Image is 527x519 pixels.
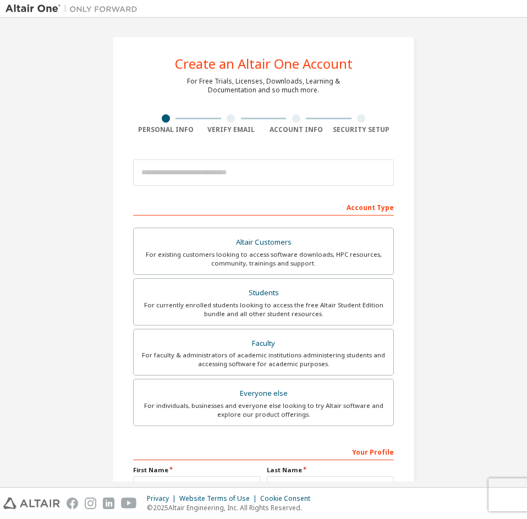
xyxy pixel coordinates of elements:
[187,77,340,95] div: For Free Trials, Licenses, Downloads, Learning & Documentation and so much more.
[133,466,260,474] label: First Name
[175,57,353,70] div: Create an Altair One Account
[103,498,114,509] img: linkedin.svg
[147,503,317,512] p: © 2025 Altair Engineering, Inc. All Rights Reserved.
[67,498,78,509] img: facebook.svg
[133,125,199,134] div: Personal Info
[133,443,394,460] div: Your Profile
[140,401,387,419] div: For individuals, businesses and everyone else looking to try Altair software and explore our prod...
[140,235,387,250] div: Altair Customers
[85,498,96,509] img: instagram.svg
[147,494,179,503] div: Privacy
[140,285,387,301] div: Students
[140,301,387,318] div: For currently enrolled students looking to access the free Altair Student Edition bundle and all ...
[140,250,387,268] div: For existing customers looking to access software downloads, HPC resources, community, trainings ...
[140,351,387,368] div: For faculty & administrators of academic institutions administering students and accessing softwa...
[179,494,260,503] div: Website Terms of Use
[140,386,387,401] div: Everyone else
[6,3,143,14] img: Altair One
[199,125,264,134] div: Verify Email
[263,125,329,134] div: Account Info
[267,466,394,474] label: Last Name
[140,336,387,351] div: Faculty
[260,494,317,503] div: Cookie Consent
[133,198,394,216] div: Account Type
[121,498,137,509] img: youtube.svg
[329,125,394,134] div: Security Setup
[3,498,60,509] img: altair_logo.svg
